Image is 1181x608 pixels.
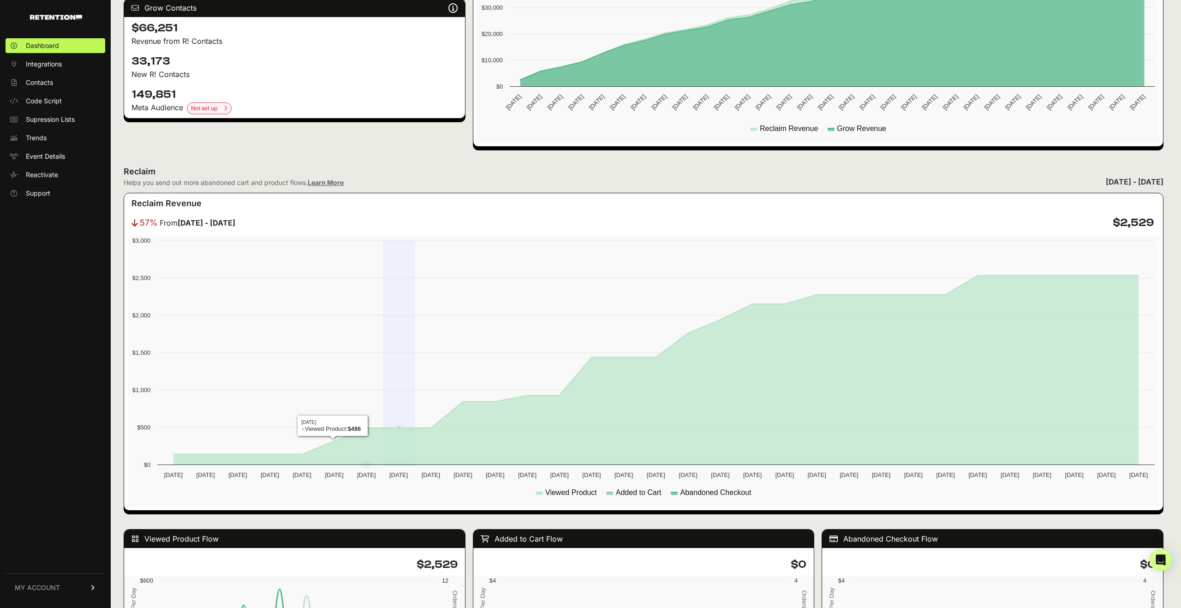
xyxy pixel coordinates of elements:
[132,237,150,244] text: $3,000
[795,93,813,111] text: [DATE]
[822,530,1163,548] div: Abandoned Checkout Flow
[1066,93,1084,111] text: [DATE]
[808,471,826,478] text: [DATE]
[1001,471,1019,478] text: [DATE]
[608,93,626,111] text: [DATE]
[131,197,202,210] h3: Reclaim Revenue
[904,471,923,478] text: [DATE]
[389,471,408,478] text: [DATE]
[680,489,752,496] text: Abandoned Checkout
[140,216,158,229] span: 57%
[1033,471,1051,478] text: [DATE]
[6,94,105,108] a: Code Script
[325,471,343,478] text: [DATE]
[1003,93,1021,111] text: [DATE]
[124,530,465,548] div: Viewed Product Flow
[775,471,794,478] text: [DATE]
[489,577,495,584] text: $4
[1045,93,1063,111] text: [DATE]
[614,471,633,478] text: [DATE]
[650,93,668,111] text: [DATE]
[261,471,279,478] text: [DATE]
[1128,93,1146,111] text: [DATE]
[26,115,75,124] span: Supression Lists
[26,78,53,87] span: Contacts
[900,93,918,111] text: [DATE]
[1143,577,1146,584] text: 4
[1097,471,1115,478] text: [DATE]
[481,4,502,11] text: $30,000
[712,93,730,111] text: [DATE]
[481,57,502,64] text: $10,000
[131,21,458,36] h4: $66,251
[6,75,105,90] a: Contacts
[473,530,814,548] div: Added to Cart Flow
[711,471,729,478] text: [DATE]
[6,573,105,602] a: MY ACCOUNT
[486,471,504,478] text: [DATE]
[616,489,662,496] text: Added to Cart
[178,218,235,227] strong: [DATE] - [DATE]
[754,93,772,111] text: [DATE]
[496,83,502,90] text: $0
[760,125,818,132] text: Reclaim Revenue
[131,557,458,572] h4: $2,529
[518,471,537,478] text: [DATE]
[160,217,235,228] span: From
[422,471,440,478] text: [DATE]
[545,489,597,496] text: Viewed Product
[6,112,105,127] a: Supression Lists
[692,93,710,111] text: [DATE]
[132,387,150,393] text: $1,000
[837,125,886,132] text: Grow Revenue
[132,274,150,281] text: $2,500
[26,189,50,198] span: Support
[733,93,751,111] text: [DATE]
[794,577,798,584] text: 4
[442,577,448,584] text: 12
[6,57,105,72] a: Integrations
[1113,215,1154,230] h4: $2,529
[144,461,150,468] text: $0
[879,93,897,111] text: [DATE]
[920,93,938,111] text: [DATE]
[132,312,150,319] text: $2,000
[550,471,569,478] text: [DATE]
[968,471,987,478] text: [DATE]
[817,93,835,111] text: [DATE]
[6,167,105,182] a: Reactivate
[829,557,1156,572] h4: $0
[679,471,698,478] text: [DATE]
[481,30,502,37] text: $20,000
[453,471,472,478] text: [DATE]
[26,133,47,143] span: Trends
[124,165,344,178] h2: Reclaim
[140,577,153,584] text: $600
[743,471,762,478] text: [DATE]
[587,93,605,111] text: [DATE]
[26,152,65,161] span: Event Details
[1065,471,1083,478] text: [DATE]
[775,93,793,111] text: [DATE]
[6,149,105,164] a: Event Details
[525,93,543,111] text: [DATE]
[567,93,585,111] text: [DATE]
[6,38,105,53] a: Dashboard
[137,424,150,431] text: $500
[6,131,105,145] a: Trends
[671,93,689,111] text: [DATE]
[124,178,344,187] div: Helps you send out more abandoned cart and product flows.
[647,471,665,478] text: [DATE]
[1106,176,1163,187] div: [DATE] - [DATE]
[30,15,82,20] img: Retention.com
[293,471,311,478] text: [DATE]
[1108,93,1126,111] text: [DATE]
[6,186,105,201] a: Support
[1024,93,1042,111] text: [DATE]
[1150,549,1172,571] div: Open Intercom Messenger
[131,69,458,80] p: New R! Contacts
[838,577,845,584] text: $4
[15,583,60,592] span: MY ACCOUNT
[26,60,62,69] span: Integrations
[962,93,980,111] text: [DATE]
